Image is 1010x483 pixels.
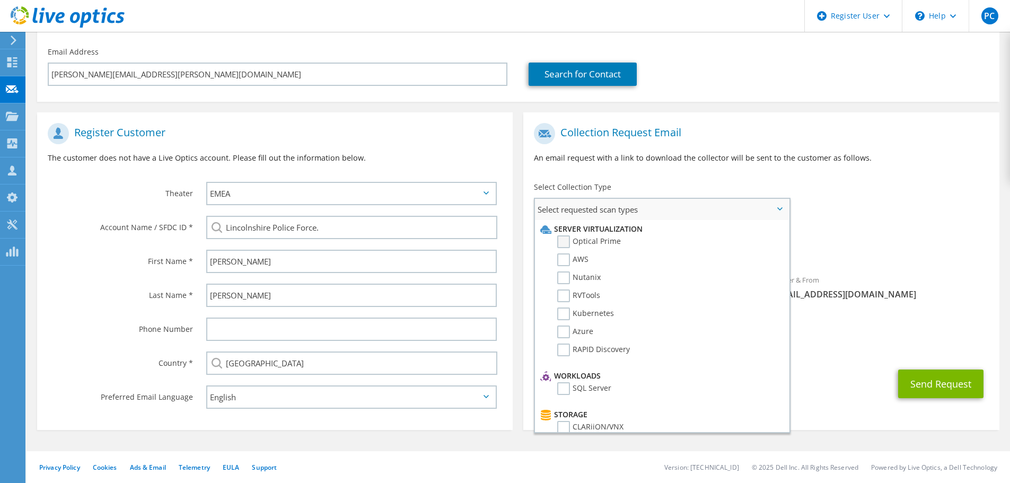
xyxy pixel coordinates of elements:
a: Search for Contact [529,63,637,86]
span: Select requested scan types [535,199,789,220]
li: Workloads [538,370,784,382]
label: Country * [48,352,193,368]
a: Privacy Policy [39,463,80,472]
label: SQL Server [557,382,611,395]
label: Last Name * [48,284,193,301]
li: © 2025 Dell Inc. All Rights Reserved [752,463,858,472]
li: Storage [538,408,784,421]
span: [EMAIL_ADDRESS][DOMAIN_NAME] [772,288,989,300]
label: RVTools [557,289,600,302]
label: Select Collection Type [534,182,611,192]
li: Server Virtualization [538,223,784,235]
li: Version: [TECHNICAL_ID] [664,463,739,472]
a: EULA [223,463,239,472]
button: Send Request [898,370,983,398]
label: CLARiiON/VNX [557,421,623,434]
a: Ads & Email [130,463,166,472]
span: PC [981,7,998,24]
label: AWS [557,253,589,266]
label: Theater [48,182,193,199]
a: Support [252,463,277,472]
div: CC & Reply To [523,322,999,359]
label: Account Name / SFDC ID * [48,216,193,233]
label: Email Address [48,47,99,57]
p: The customer does not have a Live Optics account. Please fill out the information below. [48,152,502,164]
a: Telemetry [179,463,210,472]
div: Requested Collections [523,224,999,264]
div: Sender & From [761,269,999,305]
label: Optical Prime [557,235,621,248]
label: Nutanix [557,271,601,284]
li: Powered by Live Optics, a Dell Technology [871,463,997,472]
div: To [523,269,761,317]
label: Azure [557,326,593,338]
h1: Register Customer [48,123,497,144]
label: RAPID Discovery [557,344,630,356]
label: Phone Number [48,318,193,335]
h1: Collection Request Email [534,123,983,144]
a: Cookies [93,463,117,472]
label: Kubernetes [557,308,614,320]
svg: \n [915,11,925,21]
label: First Name * [48,250,193,267]
p: An email request with a link to download the collector will be sent to the customer as follows. [534,152,988,164]
label: Preferred Email Language [48,385,193,402]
